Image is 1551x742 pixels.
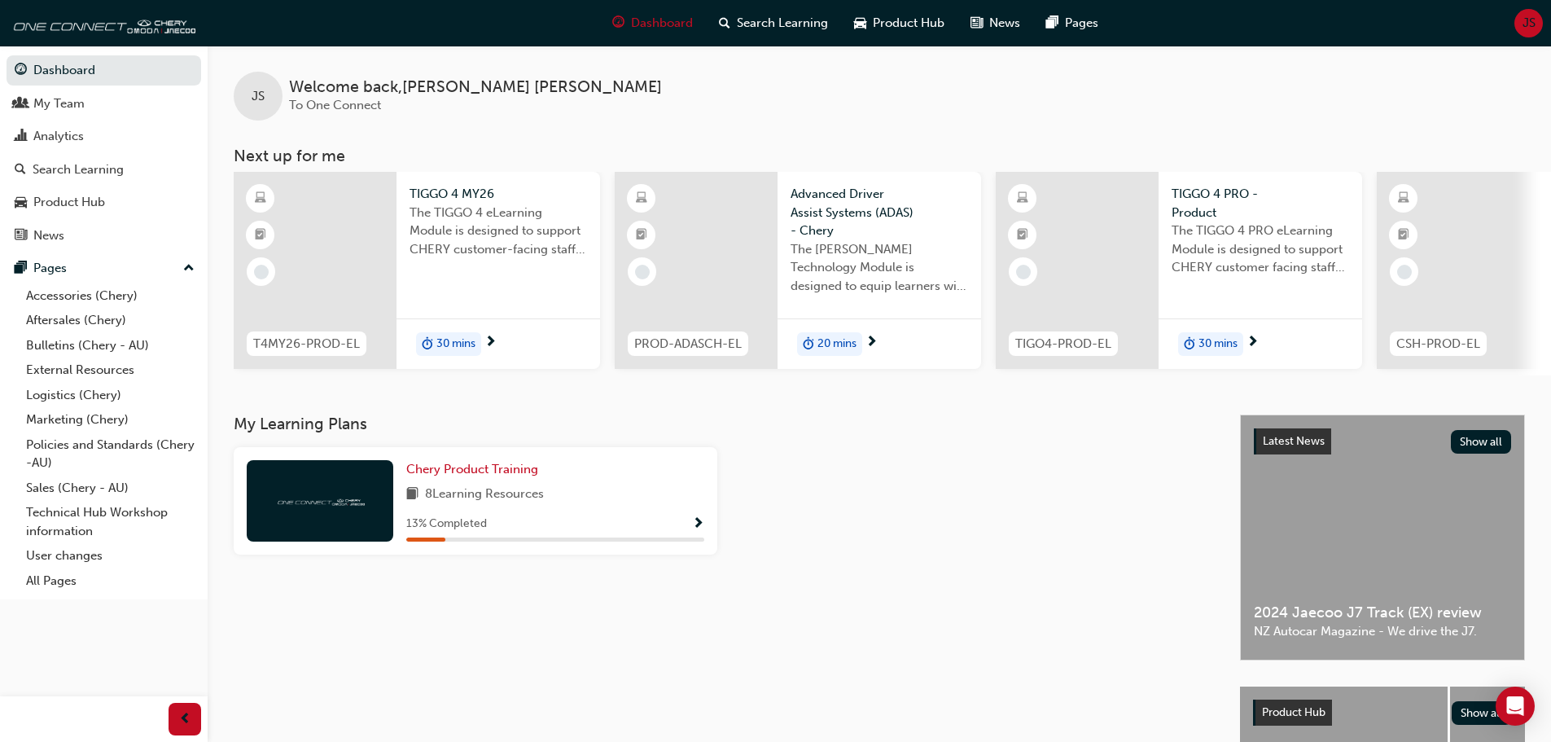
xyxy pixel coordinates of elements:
[422,334,433,355] span: duration-icon
[636,188,647,209] span: learningResourceType_ELEARNING-icon
[33,94,85,113] div: My Team
[406,462,538,476] span: Chery Product Training
[817,335,857,353] span: 20 mins
[1172,185,1349,222] span: TIGGO 4 PRO - Product
[803,334,814,355] span: duration-icon
[854,13,866,33] span: car-icon
[1254,604,1511,622] span: 2024 Jaecoo J7 Track (EX) review
[20,333,201,358] a: Bulletins (Chery - AU)
[33,193,105,212] div: Product Hub
[15,64,27,78] span: guage-icon
[631,14,693,33] span: Dashboard
[7,155,201,185] a: Search Learning
[255,225,266,246] span: booktick-icon
[436,335,475,353] span: 30 mins
[33,226,64,245] div: News
[15,163,26,178] span: search-icon
[7,187,201,217] a: Product Hub
[406,485,418,505] span: book-icon
[970,13,983,33] span: news-icon
[410,185,587,204] span: TIGGO 4 MY26
[425,485,544,505] span: 8 Learning Resources
[254,265,269,279] span: learningRecordVerb_NONE-icon
[1254,622,1511,641] span: NZ Autocar Magazine - We drive the J7.
[1046,13,1058,33] span: pages-icon
[208,147,1551,165] h3: Next up for me
[20,283,201,309] a: Accessories (Chery)
[1523,14,1536,33] span: JS
[20,476,201,501] a: Sales (Chery - AU)
[635,265,650,279] span: learningRecordVerb_NONE-icon
[1254,428,1511,454] a: Latest NewsShow all
[791,185,968,240] span: Advanced Driver Assist Systems (ADAS) - Chery
[7,253,201,283] button: Pages
[1184,334,1195,355] span: duration-icon
[996,172,1362,369] a: TIGO4-PROD-ELTIGGO 4 PRO - ProductThe TIGGO 4 PRO eLearning Module is designed to support CHERY c...
[1033,7,1111,40] a: pages-iconPages
[20,308,201,333] a: Aftersales (Chery)
[20,432,201,476] a: Policies and Standards (Chery -AU)
[1246,336,1259,350] span: next-icon
[289,78,662,97] span: Welcome back , [PERSON_NAME] [PERSON_NAME]
[289,98,381,112] span: To One Connect
[7,89,201,119] a: My Team
[1065,14,1098,33] span: Pages
[20,543,201,569] a: User changes
[957,7,1033,40] a: news-iconNews
[615,172,981,369] a: PROD-ADASCH-ELAdvanced Driver Assist Systems (ADAS) - CheryThe [PERSON_NAME] Technology Module is...
[410,204,587,259] span: The TIGGO 4 eLearning Module is designed to support CHERY customer-facing staff with the product ...
[179,709,191,730] span: prev-icon
[1496,687,1535,726] div: Open Intercom Messenger
[612,13,624,33] span: guage-icon
[20,358,201,383] a: External Resources
[15,97,27,112] span: people-icon
[33,259,67,278] div: Pages
[7,55,201,86] a: Dashboard
[255,188,266,209] span: learningResourceType_ELEARNING-icon
[1262,705,1325,719] span: Product Hub
[20,569,201,594] a: All Pages
[1263,434,1325,448] span: Latest News
[634,335,742,353] span: PROD-ADASCH-EL
[1451,430,1512,454] button: Show all
[599,7,706,40] a: guage-iconDashboard
[20,383,201,408] a: Logistics (Chery)
[1017,225,1028,246] span: booktick-icon
[706,7,841,40] a: search-iconSearch Learning
[20,407,201,432] a: Marketing (Chery)
[1253,700,1512,726] a: Product HubShow all
[15,261,27,276] span: pages-icon
[1015,335,1111,353] span: TIGO4-PROD-EL
[7,121,201,151] a: Analytics
[7,52,201,253] button: DashboardMy TeamAnalyticsSearch LearningProduct HubNews
[865,336,878,350] span: next-icon
[183,258,195,279] span: up-icon
[1514,9,1543,37] button: JS
[989,14,1020,33] span: News
[253,335,360,353] span: T4MY26-PROD-EL
[20,500,201,543] a: Technical Hub Workshop information
[1172,222,1349,277] span: The TIGGO 4 PRO eLearning Module is designed to support CHERY customer facing staff with the prod...
[234,172,600,369] a: T4MY26-PROD-ELTIGGO 4 MY26The TIGGO 4 eLearning Module is designed to support CHERY customer-faci...
[7,221,201,251] a: News
[1240,415,1525,661] a: Latest NewsShow all2024 Jaecoo J7 Track (EX) reviewNZ Autocar Magazine - We drive the J7.
[15,130,27,144] span: chart-icon
[1198,335,1238,353] span: 30 mins
[737,14,828,33] span: Search Learning
[1016,265,1031,279] span: learningRecordVerb_NONE-icon
[15,229,27,244] span: news-icon
[275,493,365,508] img: oneconnect
[692,517,704,532] span: Show Progress
[1397,265,1412,279] span: learningRecordVerb_NONE-icon
[234,415,1214,433] h3: My Learning Plans
[1017,188,1028,209] span: learningResourceType_ELEARNING-icon
[33,160,124,179] div: Search Learning
[841,7,957,40] a: car-iconProduct Hub
[873,14,944,33] span: Product Hub
[1396,335,1480,353] span: CSH-PROD-EL
[636,225,647,246] span: booktick-icon
[8,7,195,39] img: oneconnect
[33,127,84,146] div: Analytics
